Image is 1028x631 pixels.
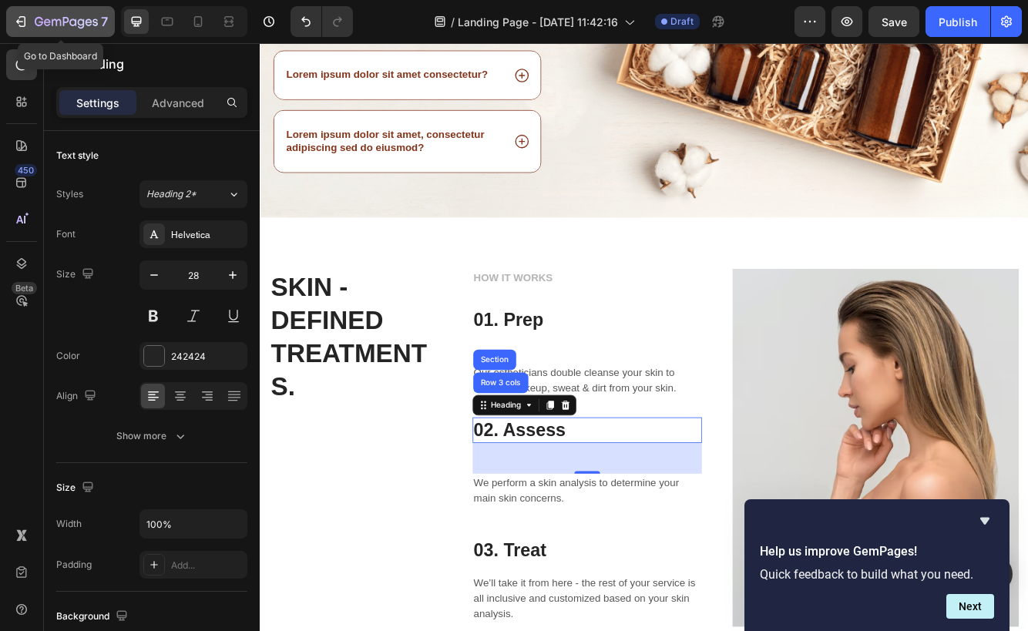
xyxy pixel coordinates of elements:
[56,349,80,363] div: Color
[146,187,197,201] span: Heading 2*
[116,428,188,444] div: Show more
[263,377,302,386] div: Section
[56,386,99,407] div: Align
[760,567,994,582] p: Quick feedback to build what you need.
[56,517,82,531] div: Width
[458,14,618,30] span: Landing Page - [DATE] 11:42:16
[6,6,115,37] button: 7
[75,55,241,73] p: Heading
[760,512,994,619] div: Help us improve GemPages!
[451,14,455,30] span: /
[12,282,37,294] div: Beta
[257,597,530,625] p: 03. Treat
[56,606,131,627] div: Background
[257,520,530,557] p: We perform a skin analysis to determine your main skin concerns.
[56,558,92,572] div: Padding
[56,478,97,498] div: Size
[171,350,244,364] div: 242424
[101,12,108,31] p: 7
[275,429,317,443] div: Heading
[946,594,994,619] button: Next question
[670,15,694,29] span: Draft
[171,559,244,572] div: Add...
[868,6,919,37] button: Save
[926,6,990,37] button: Publish
[56,149,99,163] div: Text style
[263,404,317,414] div: Row 3 cols
[76,95,119,111] p: Settings
[939,14,977,30] div: Publish
[976,512,994,530] button: Hide survey
[56,264,97,285] div: Size
[291,6,353,37] div: Undo/Redo
[171,228,244,242] div: Helvetica
[882,15,907,29] span: Save
[56,422,247,450] button: Show more
[260,43,1028,631] iframe: Design area
[15,164,37,176] div: 450
[760,542,994,561] h2: Help us improve GemPages!
[140,510,247,538] input: Auto
[56,187,83,201] div: Styles
[152,95,204,111] p: Advanced
[56,227,76,241] div: Font
[139,180,247,208] button: Heading 2*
